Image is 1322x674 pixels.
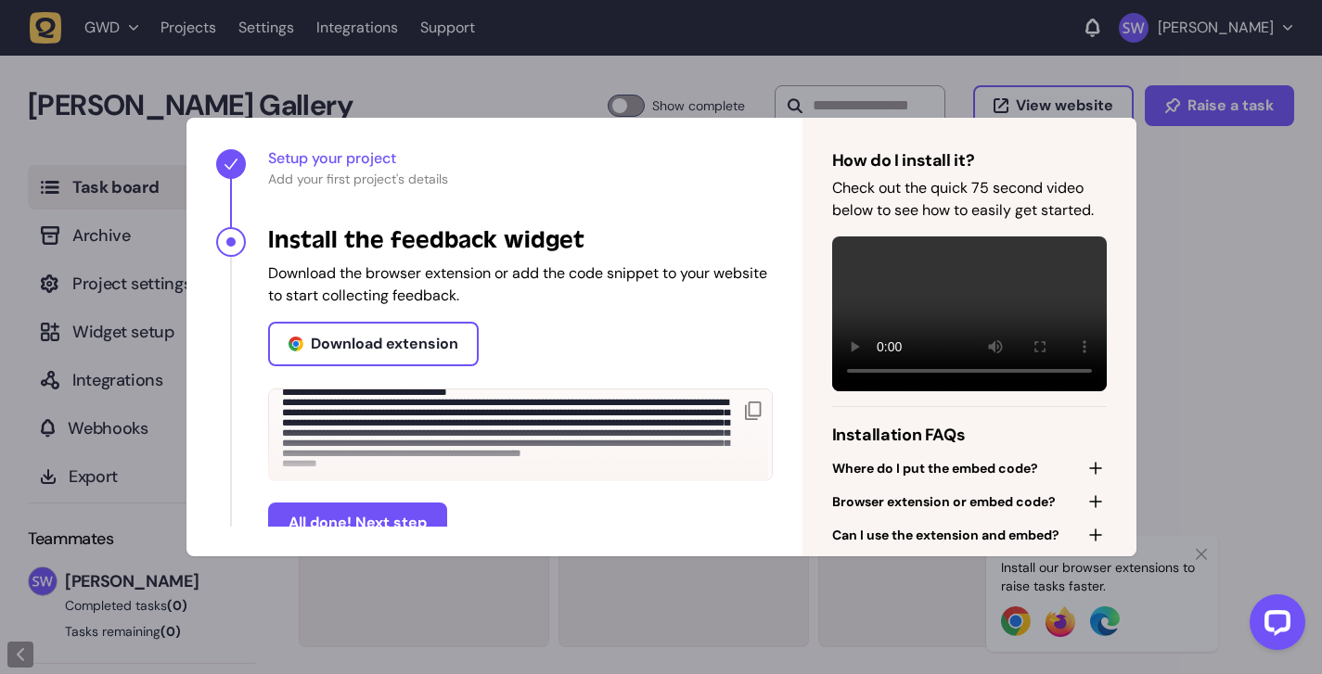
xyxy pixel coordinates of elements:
[268,322,479,366] a: Download extension
[832,177,1107,222] p: Check out the quick 75 second video below to see how to easily get started.
[832,492,1056,511] span: Browser extension or embed code?
[268,225,773,255] h4: Install the feedback widget
[268,147,773,170] span: Setup your project
[832,522,1107,548] button: Can I use the extension and embed?
[832,489,1107,515] button: Browser extension or embed code?
[268,502,447,543] button: All done! Next step
[832,459,1038,477] span: Where do I put the embed code?
[832,147,1107,173] h4: How do I install it?
[311,337,458,351] div: Download extension
[1235,587,1313,665] iframe: LiveChat chat widget
[832,526,1059,544] span: Can I use the extension and embed?
[832,236,1107,391] video: Your browser does not support the video tag.
[832,422,1107,448] h4: Installation FAQs
[832,455,1107,481] button: Where do I put the embed code?
[268,170,773,188] span: Add your first project's details
[268,262,773,307] p: Download the browser extension or add the code snippet to your website to start collecting feedback.
[289,337,303,351] img: Chrome Extension
[186,118,802,556] nav: Progress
